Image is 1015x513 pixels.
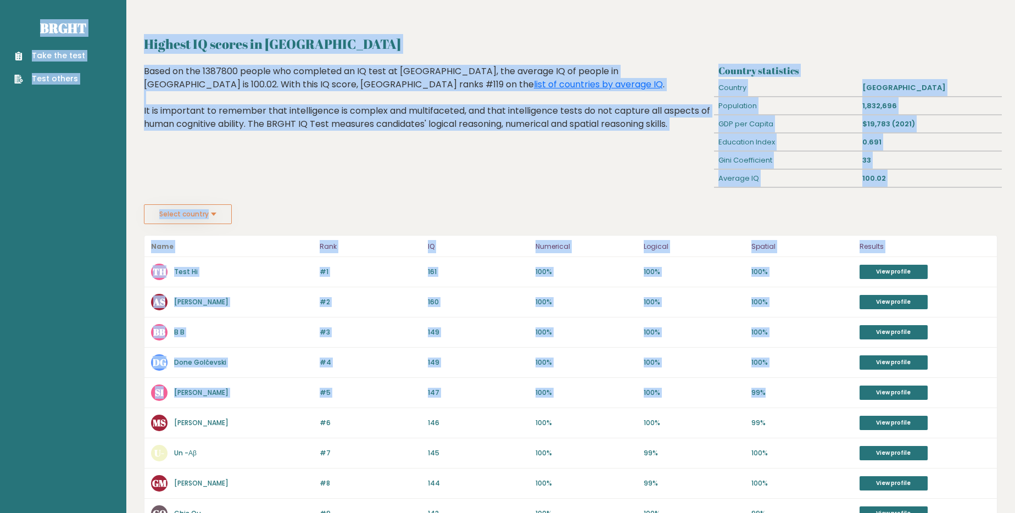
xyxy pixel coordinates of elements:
[714,79,858,97] div: Country
[174,478,228,488] a: [PERSON_NAME]
[644,327,745,337] p: 100%
[858,79,1002,97] div: [GEOGRAPHIC_DATA]
[174,327,185,337] a: B B
[536,388,637,398] p: 100%
[860,386,928,400] a: View profile
[751,418,853,428] p: 99%
[320,418,421,428] p: #6
[174,297,228,306] a: [PERSON_NAME]
[144,65,710,147] div: Based on the 1387800 people who completed an IQ test at [GEOGRAPHIC_DATA], the average IQ of peop...
[428,297,529,307] p: 160
[751,358,853,367] p: 100%
[858,97,1002,115] div: 1,832,696
[751,388,853,398] p: 99%
[153,295,165,308] text: AS
[860,325,928,339] a: View profile
[153,326,165,338] text: BB
[858,115,1002,133] div: $19,783 (2021)
[428,267,529,277] p: 161
[644,240,745,253] p: Logical
[751,327,853,337] p: 100%
[14,73,85,85] a: Test others
[858,133,1002,151] div: 0.691
[144,34,997,54] h2: Highest IQ scores in [GEOGRAPHIC_DATA]
[644,418,745,428] p: 100%
[536,327,637,337] p: 100%
[644,448,745,458] p: 99%
[751,448,853,458] p: 100%
[320,388,421,398] p: #5
[320,297,421,307] p: #2
[428,240,529,253] p: IQ
[174,267,198,276] a: Test Hi
[428,327,529,337] p: 149
[320,327,421,337] p: #3
[153,265,166,278] text: TH
[644,478,745,488] p: 99%
[144,204,232,224] button: Select country
[320,358,421,367] p: #4
[320,240,421,253] p: Rank
[860,295,928,309] a: View profile
[714,115,858,133] div: GDP per Capita
[174,388,228,397] a: [PERSON_NAME]
[155,386,164,399] text: SI
[320,267,421,277] p: #1
[174,358,226,367] a: Done Golčevski
[714,170,858,187] div: Average IQ
[428,478,529,488] p: 144
[536,448,637,458] p: 100%
[714,152,858,169] div: Gini Coefficient
[536,478,637,488] p: 100%
[152,477,167,489] text: GM
[858,170,1002,187] div: 100.02
[174,418,228,427] a: [PERSON_NAME]
[860,355,928,370] a: View profile
[860,240,990,253] p: Results
[860,476,928,490] a: View profile
[718,65,997,76] h3: Country statistics
[858,152,1002,169] div: 33
[154,447,164,459] text: U-
[860,446,928,460] a: View profile
[536,358,637,367] p: 100%
[751,297,853,307] p: 100%
[40,19,86,37] a: Brght
[860,265,928,279] a: View profile
[428,358,529,367] p: 149
[153,416,166,429] text: MS
[428,388,529,398] p: 147
[644,388,745,398] p: 100%
[536,267,637,277] p: 100%
[644,297,745,307] p: 100%
[428,448,529,458] p: 145
[320,448,421,458] p: #7
[428,418,529,428] p: 146
[536,418,637,428] p: 100%
[536,240,637,253] p: Numerical
[151,242,174,251] b: Name
[153,356,166,369] text: DG
[644,358,745,367] p: 100%
[536,297,637,307] p: 100%
[534,78,663,91] a: list of countries by average IQ
[860,416,928,430] a: View profile
[751,478,853,488] p: 100%
[14,50,85,62] a: Take the test
[320,478,421,488] p: #8
[714,97,858,115] div: Population
[644,267,745,277] p: 100%
[751,240,853,253] p: Spatial
[714,133,858,151] div: Education Index
[751,267,853,277] p: 100%
[174,448,197,458] a: Un -Αβ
